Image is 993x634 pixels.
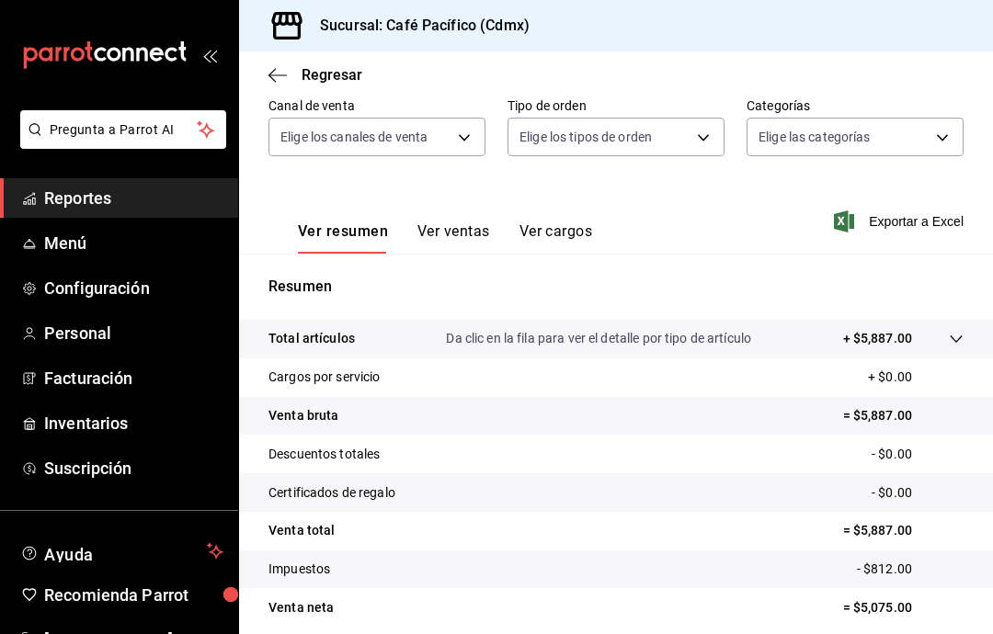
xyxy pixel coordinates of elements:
[747,99,964,112] label: Categorías
[13,133,226,153] a: Pregunta a Parrot AI
[759,128,871,146] span: Elige las categorías
[44,411,223,436] span: Inventarios
[857,560,964,579] p: - $812.00
[268,483,395,503] p: Certificados de regalo
[302,66,362,84] span: Regresar
[843,329,912,348] p: + $5,887.00
[446,329,751,348] p: Da clic en la fila para ver el detalle por tipo de artículo
[298,222,592,254] div: navigation tabs
[268,276,964,298] p: Resumen
[868,368,964,387] p: + $0.00
[268,521,335,540] p: Venta total
[519,222,593,254] button: Ver cargos
[519,128,652,146] span: Elige los tipos de orden
[843,406,964,425] p: = $5,887.00
[268,445,380,464] p: Descuentos totales
[838,210,964,232] button: Exportar a Excel
[44,321,223,345] span: Personal
[843,598,964,617] p: = $5,075.00
[268,66,362,84] button: Regresar
[44,456,223,481] span: Suscripción
[44,276,223,300] span: Configuración
[843,521,964,540] p: = $5,887.00
[298,222,388,254] button: Ver resumen
[268,406,338,425] p: Venta bruta
[305,15,530,37] h3: Sucursal: Café Pacífico (Cdmx)
[417,222,490,254] button: Ver ventas
[44,231,223,255] span: Menú
[20,110,226,149] button: Pregunta a Parrot AI
[872,483,964,503] p: - $0.00
[44,366,223,391] span: Facturación
[268,598,334,617] p: Venta neta
[44,583,223,607] span: Recomienda Parrot
[268,329,355,348] p: Total artículos
[44,540,200,562] span: Ayuda
[268,99,485,112] label: Canal de venta
[508,99,725,112] label: Tipo de orden
[50,120,198,140] span: Pregunta a Parrot AI
[268,368,381,387] p: Cargos por servicio
[280,128,428,146] span: Elige los canales de venta
[268,560,330,579] p: Impuestos
[872,445,964,464] p: - $0.00
[202,48,217,62] button: open_drawer_menu
[44,186,223,210] span: Reportes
